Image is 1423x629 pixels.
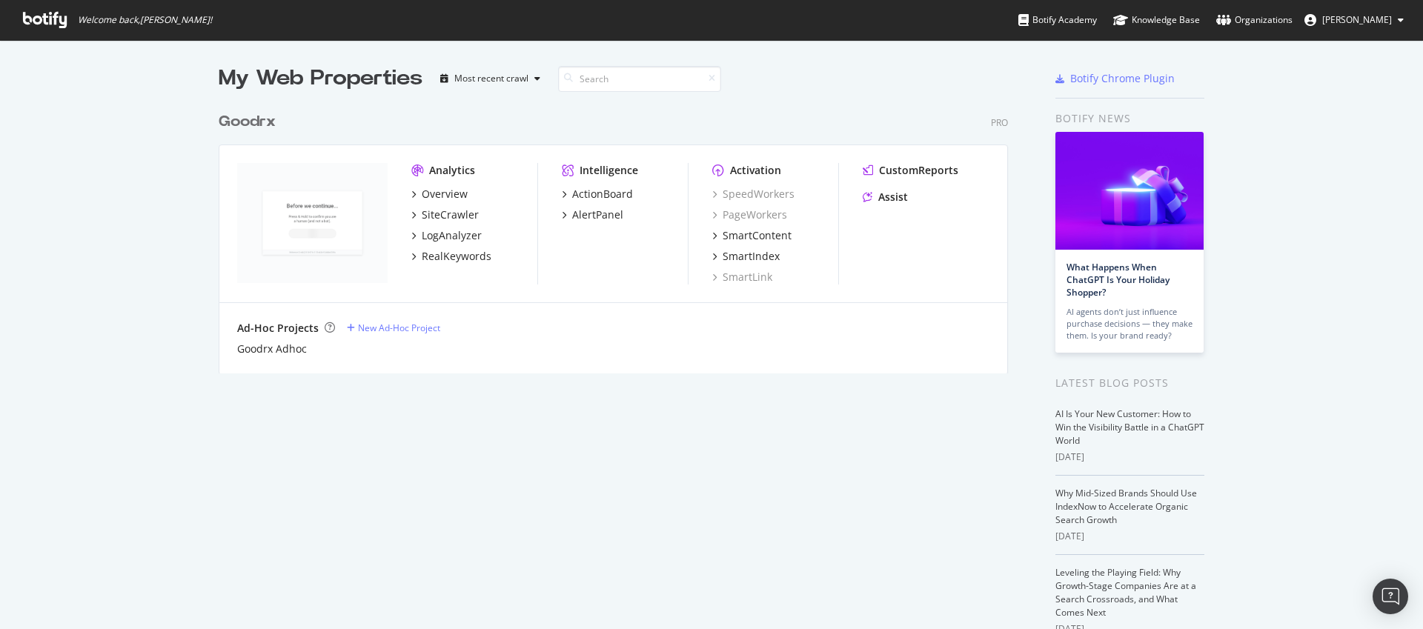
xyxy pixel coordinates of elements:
a: CustomReports [863,163,958,178]
div: SmartIndex [723,249,780,264]
button: [PERSON_NAME] [1293,8,1416,32]
a: Botify Chrome Plugin [1055,71,1175,86]
a: SiteCrawler [411,207,479,222]
a: RealKeywords [411,249,491,264]
div: Analytics [429,163,475,178]
div: [DATE] [1055,530,1204,543]
div: Assist [878,190,908,204]
div: Latest Blog Posts [1055,375,1204,391]
span: Jacob Hurwith [1322,13,1392,26]
div: Intelligence [580,163,638,178]
a: AlertPanel [562,207,623,222]
div: grid [219,93,1020,373]
a: Goodrx [219,111,282,133]
div: Open Intercom Messenger [1373,579,1408,614]
div: Organizations [1216,13,1293,27]
div: Botify Chrome Plugin [1070,71,1175,86]
div: Goodrx [219,111,276,133]
a: AI Is Your New Customer: How to Win the Visibility Battle in a ChatGPT World [1055,407,1204,447]
div: Activation [730,163,781,178]
input: Search [558,66,721,92]
div: CustomReports [879,163,958,178]
div: [DATE] [1055,450,1204,464]
div: ActionBoard [572,187,633,202]
a: Overview [411,187,468,202]
img: What Happens When ChatGPT Is Your Holiday Shopper? [1055,132,1204,250]
div: LogAnalyzer [422,228,482,243]
div: RealKeywords [422,249,491,264]
button: Most recent crawl [434,67,546,90]
a: Assist [863,190,908,204]
a: Why Mid-Sized Brands Should Use IndexNow to Accelerate Organic Search Growth [1055,487,1197,526]
a: LogAnalyzer [411,228,482,243]
a: Goodrx Adhoc [237,342,307,356]
div: Most recent crawl [454,74,528,83]
div: Botify Academy [1018,13,1097,27]
div: Pro [991,116,1008,129]
a: SmartLink [712,270,772,284]
div: AI agents don’t just influence purchase decisions — they make them. Is your brand ready? [1067,306,1193,342]
a: ActionBoard [562,187,633,202]
a: New Ad-Hoc Project [347,322,440,334]
div: SiteCrawler [422,207,479,222]
div: Ad-Hoc Projects [237,321,319,336]
div: Botify news [1055,110,1204,127]
a: Leveling the Playing Field: Why Growth-Stage Companies Are at a Search Crossroads, and What Comes... [1055,566,1196,619]
div: AlertPanel [572,207,623,222]
div: Overview [422,187,468,202]
a: SmartIndex [712,249,780,264]
div: My Web Properties [219,64,422,93]
a: PageWorkers [712,207,787,222]
div: New Ad-Hoc Project [358,322,440,334]
a: What Happens When ChatGPT Is Your Holiday Shopper? [1067,261,1170,299]
span: Welcome back, [PERSON_NAME] ! [78,14,212,26]
img: goodrx.com [237,163,388,283]
div: Knowledge Base [1113,13,1200,27]
a: SpeedWorkers [712,187,795,202]
a: SmartContent [712,228,792,243]
div: SmartContent [723,228,792,243]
